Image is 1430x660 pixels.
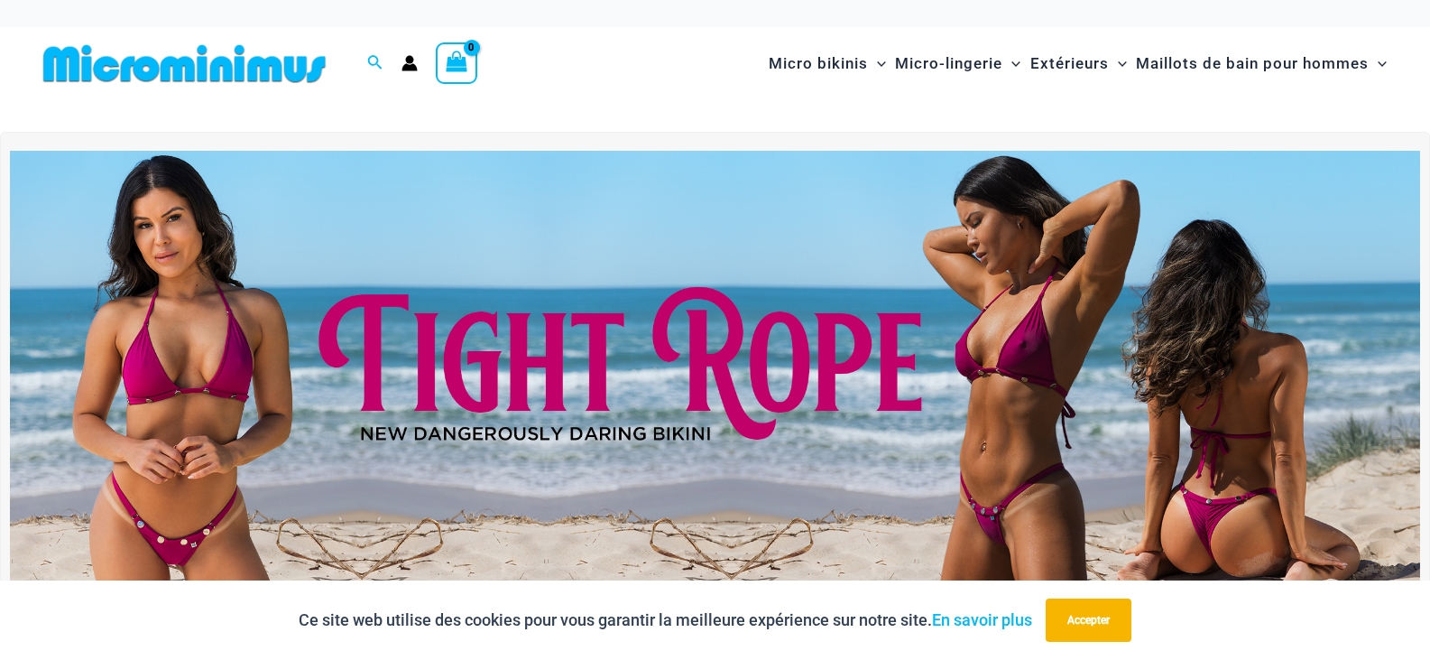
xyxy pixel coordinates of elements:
img: Bikini rose corde raide [10,151,1420,630]
a: En savoir plus [932,610,1032,629]
button: Accepter [1046,599,1131,642]
a: Maillots de bain pour hommesMenu BasculerMenu Basculer [1131,36,1391,91]
a: Micro-lingerieMenu BasculerMenu Basculer [890,36,1025,91]
font: Maillots de bain pour hommes [1136,54,1369,72]
font: Accepter [1067,614,1110,627]
a: Lien vers l'icône du compte [401,55,418,71]
nav: Navigation du site [761,33,1394,94]
span: Menu Basculer [1109,41,1127,87]
font: Micro-lingerie [895,54,1002,72]
span: Menu Basculer [868,41,886,87]
a: Lien vers l'icône de recherche [367,52,383,75]
font: Ce site web utilise des cookies pour vous garantir la meilleure expérience sur notre site. [299,610,932,629]
font: Micro bikinis [769,54,868,72]
span: Menu Basculer [1002,41,1020,87]
a: Micro bikinisMenu BasculerMenu Basculer [764,36,890,91]
a: ExtérieursMenu BasculerMenu Basculer [1026,36,1131,91]
font: Extérieurs [1030,54,1109,72]
a: Voir le panier, vide [436,42,477,84]
span: Menu Basculer [1369,41,1387,87]
img: LOGO DE LA BOUTIQUE MM À PLAT [36,43,333,84]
